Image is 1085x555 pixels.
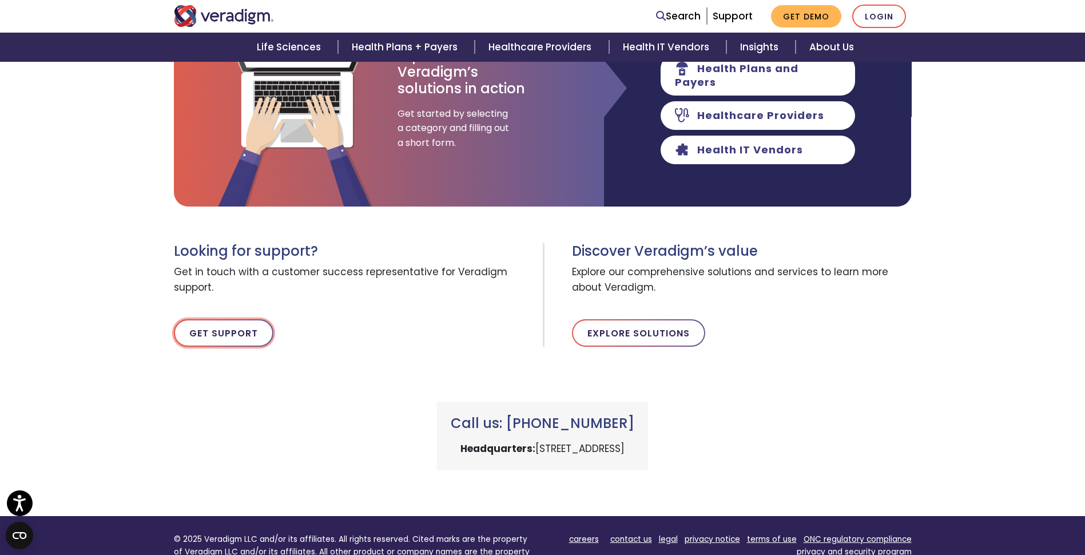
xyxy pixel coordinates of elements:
a: contact us [610,534,652,545]
a: privacy notice [685,534,740,545]
a: Health Plans + Payers [338,33,475,62]
img: Veradigm logo [174,5,274,27]
a: Get Support [174,319,273,347]
strong: Headquarters: [460,442,535,455]
a: Health IT Vendors [609,33,726,62]
a: ONC regulatory compliance [804,534,912,545]
h3: Looking for support? [174,243,534,260]
a: Search [656,9,701,24]
a: Life Sciences [243,33,338,62]
button: Open CMP widget [6,522,33,549]
span: Explore our comprehensive solutions and services to learn more about Veradigm. [572,260,912,301]
h3: Experience Veradigm’s solutions in action [398,47,526,97]
a: Insights [726,33,796,62]
p: [STREET_ADDRESS] [451,441,634,457]
h3: Discover Veradigm’s value [572,243,912,260]
a: careers [569,534,599,545]
a: Login [852,5,906,28]
h3: Call us: [PHONE_NUMBER] [451,415,634,432]
span: Get started by selecting a category and filling out a short form. [398,106,512,150]
iframe: Drift Chat Widget [1028,498,1071,541]
a: legal [659,534,678,545]
a: About Us [796,33,868,62]
span: Get in touch with a customer success representative for Veradigm support. [174,260,534,301]
a: Get Demo [771,5,841,27]
a: Healthcare Providers [475,33,609,62]
a: terms of use [747,534,797,545]
a: Explore Solutions [572,319,705,347]
a: Support [713,9,753,23]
